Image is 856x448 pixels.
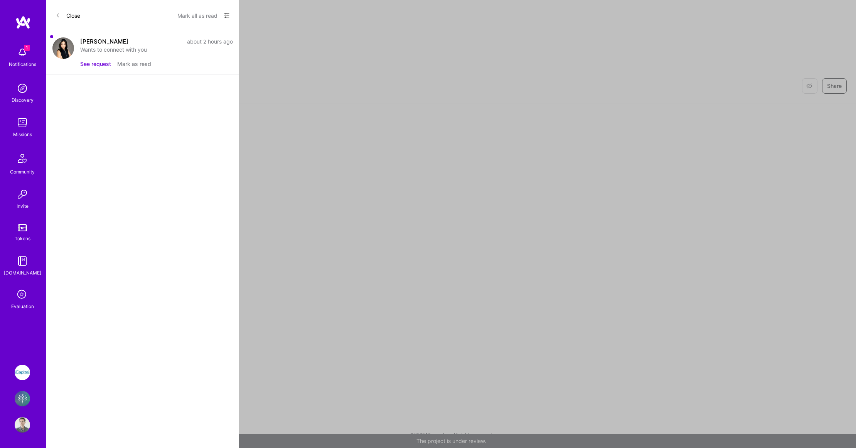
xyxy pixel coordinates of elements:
[17,202,29,210] div: Invite
[15,391,30,406] img: Flowcarbon: AI Memory Company
[177,9,217,22] button: Mark all as read
[187,37,233,45] div: about 2 hours ago
[15,15,31,29] img: logo
[4,269,41,277] div: [DOMAIN_NAME]
[80,37,128,45] div: [PERSON_NAME]
[15,288,30,302] i: icon SelectionTeam
[56,9,80,22] button: Close
[80,45,233,54] div: Wants to connect with you
[15,234,30,243] div: Tokens
[18,224,27,231] img: tokens
[13,365,32,380] a: iCapital: Build and maintain RESTful API
[13,149,32,168] img: Community
[52,37,74,59] img: user avatar
[13,130,32,138] div: Missions
[15,81,30,96] img: discovery
[15,365,30,380] img: iCapital: Build and maintain RESTful API
[80,60,111,68] button: See request
[15,253,30,269] img: guide book
[10,168,35,176] div: Community
[15,187,30,202] img: Invite
[117,60,151,68] button: Mark as read
[15,417,30,433] img: User Avatar
[11,302,34,310] div: Evaluation
[12,96,34,104] div: Discovery
[15,115,30,130] img: teamwork
[13,391,32,406] a: Flowcarbon: AI Memory Company
[13,417,32,433] a: User Avatar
